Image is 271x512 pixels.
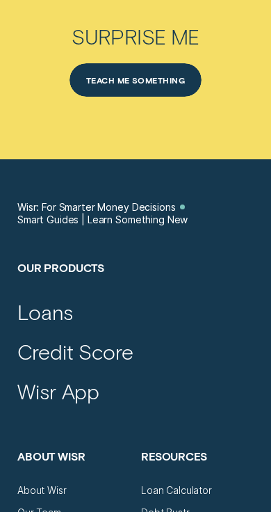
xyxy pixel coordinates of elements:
[17,449,130,484] h2: About Wisr
[69,63,202,97] a: Teach me something
[17,296,73,328] a: Loans
[141,449,254,484] h2: Resources
[141,484,212,497] a: Loan Calculator
[17,214,188,226] a: Smart Guides | Learn Something New
[17,335,133,368] a: Credit Score
[72,27,199,63] h3: Surprise me
[17,201,175,214] a: Wisr: For Smarter Money Decisions
[17,261,254,296] h2: Our Products
[17,484,67,497] a: About Wisr
[17,375,99,408] a: Wisr App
